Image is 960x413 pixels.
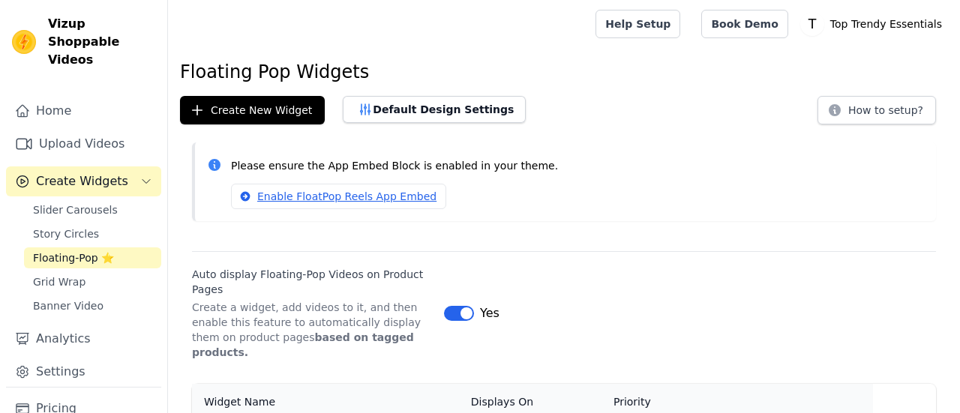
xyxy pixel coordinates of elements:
button: Create Widgets [6,166,161,196]
span: Story Circles [33,226,99,241]
strong: based on tagged products. [192,331,414,358]
a: Analytics [6,324,161,354]
span: Floating-Pop ⭐ [33,250,114,265]
a: Home [6,96,161,126]
h1: Floating Pop Widgets [180,60,948,84]
a: Help Setup [595,10,680,38]
button: T Top Trendy Essentials [800,10,948,37]
p: Top Trendy Essentials [824,10,948,37]
span: Grid Wrap [33,274,85,289]
a: Floating-Pop ⭐ [24,247,161,268]
button: Default Design Settings [343,96,526,123]
a: How to setup? [817,106,936,121]
button: Yes [444,304,499,322]
label: Auto display Floating-Pop Videos on Product Pages [192,267,432,297]
a: Grid Wrap [24,271,161,292]
span: Create Widgets [36,172,128,190]
span: Yes [480,304,499,322]
a: Slider Carousels [24,199,161,220]
text: T [808,16,817,31]
a: Upload Videos [6,129,161,159]
a: Enable FloatPop Reels App Embed [231,184,446,209]
button: How to setup? [817,96,936,124]
p: Create a widget, add videos to it, and then enable this feature to automatically display them on ... [192,300,432,360]
p: Please ensure the App Embed Block is enabled in your theme. [231,157,924,175]
span: Slider Carousels [33,202,118,217]
button: Create New Widget [180,96,325,124]
span: Vizup Shoppable Videos [48,15,155,69]
span: Banner Video [33,298,103,313]
img: Vizup [12,30,36,54]
a: Story Circles [24,223,161,244]
a: Settings [6,357,161,387]
a: Banner Video [24,295,161,316]
a: Book Demo [701,10,787,38]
